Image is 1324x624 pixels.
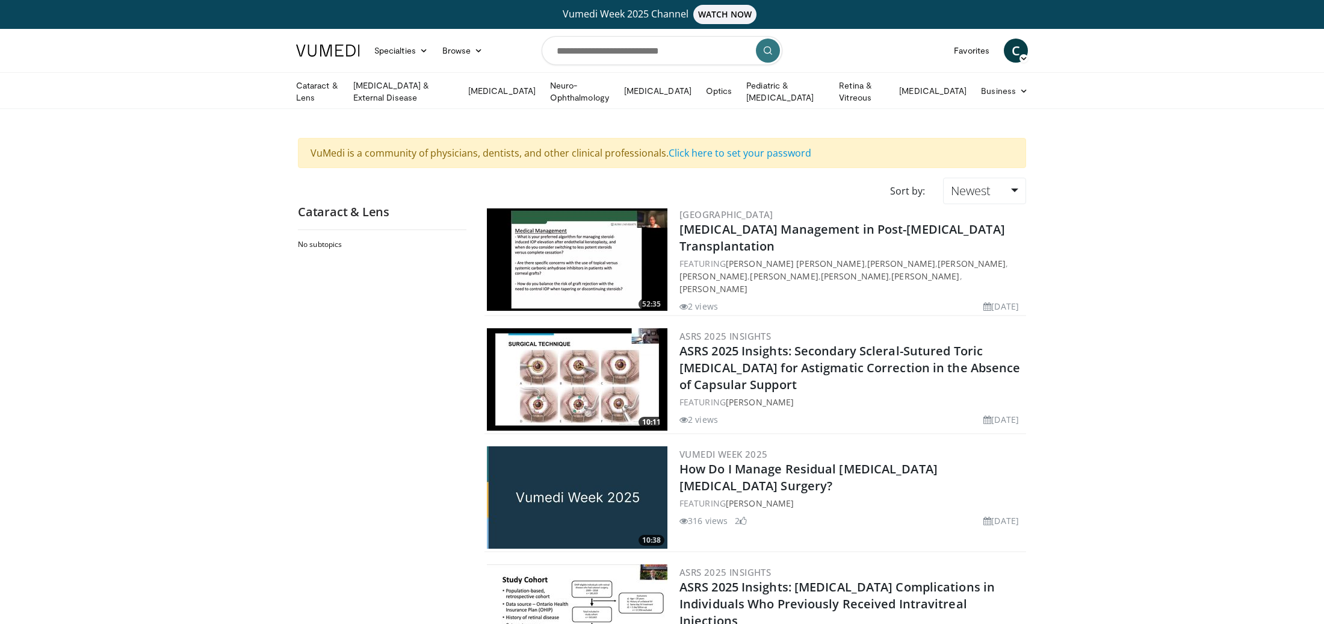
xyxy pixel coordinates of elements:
[679,343,1021,393] a: ASRS 2025 Insights: Secondary Scleral-Sutured Toric [MEDICAL_DATA] for Astigmatic Correction in t...
[750,270,818,282] a: [PERSON_NAME]
[726,498,794,509] a: [PERSON_NAME]
[867,258,935,269] a: [PERSON_NAME]
[679,257,1024,295] div: FEATURING , , , , , , ,
[679,497,1024,510] div: FEATURING
[983,514,1019,527] li: [DATE]
[891,270,959,282] a: [PERSON_NAME]
[669,146,811,160] a: Click here to set your password
[679,300,718,313] li: 2 views
[298,138,1026,168] div: VuMedi is a community of physicians, dentists, and other clinical professionals.
[947,39,997,63] a: Favorites
[296,45,360,57] img: VuMedi Logo
[943,178,1026,204] a: Newest
[693,5,757,24] span: WATCH NOW
[832,80,892,104] a: Retina & Vitreous
[699,79,739,103] a: Optics
[726,396,794,408] a: [PERSON_NAME]
[487,208,667,311] a: 52:35
[679,396,1024,408] div: FEATURING
[679,221,1005,254] a: [MEDICAL_DATA] Management in Post-[MEDICAL_DATA] Transplantation
[298,5,1026,24] a: Vumedi Week 2025 ChannelWATCH NOW
[487,328,667,431] a: 10:11
[367,39,435,63] a: Specialties
[543,80,617,104] a: Neuro-Ophthalmology
[289,80,346,104] a: Cataract & Lens
[639,299,664,310] span: 52:35
[983,300,1019,313] li: [DATE]
[617,79,699,103] a: [MEDICAL_DATA]
[298,240,463,249] h2: No subtopics
[679,413,718,426] li: 2 views
[679,330,771,342] a: ASRS 2025 Insights
[735,514,747,527] li: 2
[639,535,664,546] span: 10:38
[974,79,1035,103] a: Business
[346,80,461,104] a: [MEDICAL_DATA] & External Disease
[938,258,1006,269] a: [PERSON_NAME]
[679,448,767,460] a: Vumedi Week 2025
[951,183,991,199] span: Newest
[821,270,889,282] a: [PERSON_NAME]
[679,283,747,295] a: [PERSON_NAME]
[679,566,771,578] a: ASRS 2025 Insights
[1004,39,1028,63] a: C
[298,204,466,220] h2: Cataract & Lens
[461,79,543,103] a: [MEDICAL_DATA]
[679,514,728,527] li: 316 views
[487,446,667,549] img: 9de77dd7-fd7f-4bfc-a5f5-b63e24bf9ce4.jpg.300x170_q85_crop-smart_upscale.jpg
[739,80,832,104] a: Pediatric & [MEDICAL_DATA]
[983,413,1019,426] li: [DATE]
[679,208,773,220] a: [GEOGRAPHIC_DATA]
[881,178,934,204] div: Sort by:
[679,461,938,494] a: How Do I Manage Residual [MEDICAL_DATA] [MEDICAL_DATA] Surgery?
[639,417,664,428] span: 10:11
[435,39,490,63] a: Browse
[542,36,782,65] input: Search topics, interventions
[487,446,667,549] a: 10:38
[487,208,667,311] img: e69704af-9259-48aa-984e-6011e54bd9f0.300x170_q85_crop-smart_upscale.jpg
[487,328,667,431] img: 2fb1af2a-06a8-471e-adda-a4401ddec9ba.300x170_q85_crop-smart_upscale.jpg
[679,270,747,282] a: [PERSON_NAME]
[726,258,865,269] a: [PERSON_NAME] [PERSON_NAME]
[892,79,974,103] a: [MEDICAL_DATA]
